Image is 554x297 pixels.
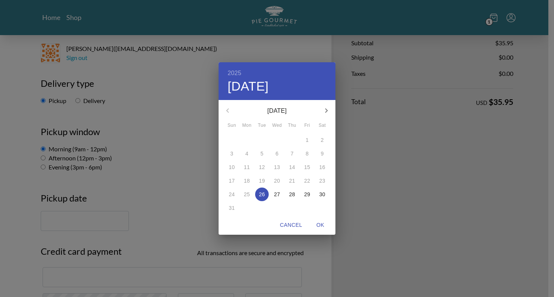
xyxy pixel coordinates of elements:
[300,188,314,201] button: 29
[237,106,317,115] p: [DATE]
[285,188,299,201] button: 28
[228,68,241,78] button: 2025
[228,78,269,94] button: [DATE]
[304,191,310,198] p: 29
[259,191,265,198] p: 26
[270,188,284,201] button: 27
[274,191,280,198] p: 27
[240,122,254,129] span: Mon
[270,122,284,129] span: Wed
[285,122,299,129] span: Thu
[277,218,305,232] button: Cancel
[225,122,239,129] span: Sun
[315,122,329,129] span: Sat
[255,188,269,201] button: 26
[319,191,325,198] p: 30
[311,220,329,230] span: OK
[315,188,329,201] button: 30
[308,218,332,232] button: OK
[300,122,314,129] span: Fri
[255,122,269,129] span: Tue
[289,191,295,198] p: 28
[280,220,302,230] span: Cancel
